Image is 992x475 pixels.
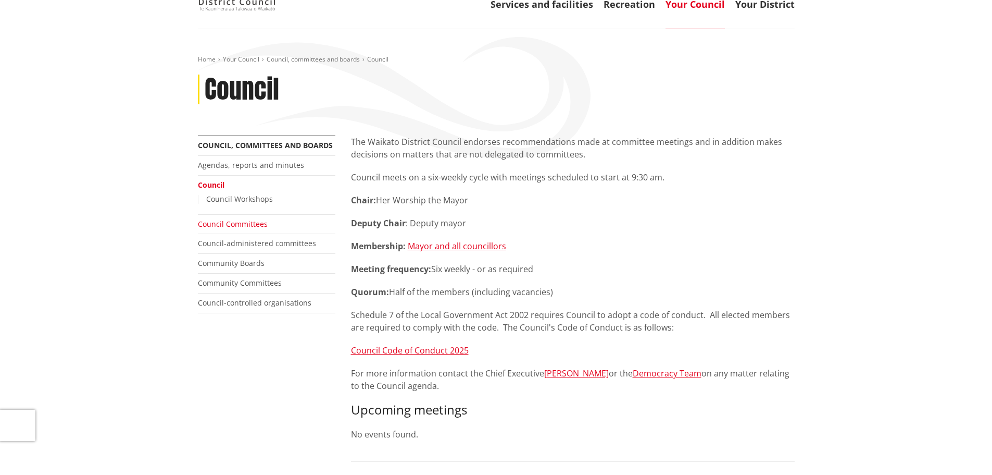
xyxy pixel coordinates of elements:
[351,428,795,441] p: No events found.
[198,278,282,288] a: Community Committees
[206,194,273,204] a: Council Workshops
[351,263,431,275] strong: Meeting frequency:
[633,368,701,379] a: Democracy Team
[198,258,265,268] a: Community Boards
[198,298,311,308] a: Council-controlled organisations
[198,55,795,64] nav: breadcrumb
[351,136,795,161] p: The Waikato District Council endorses recommendations made at committee meetings and in addition ...
[351,286,795,298] p: Half of the members (including vacancies)
[351,403,795,418] h3: Upcoming meetings
[198,55,216,64] a: Home
[351,217,406,229] strong: Deputy Chair
[351,367,795,392] p: For more information contact the Chief Executive or the on any matter relating to the Council age...
[351,194,376,206] strong: Chair:
[198,180,224,190] a: Council
[944,431,982,469] iframe: Messenger Launcher
[367,55,388,64] span: Council
[198,238,316,248] a: Council-administered committees
[544,368,609,379] a: [PERSON_NAME]
[351,240,406,252] strong: Membership:
[351,286,389,298] strong: Quorum:
[198,219,268,229] a: Council Committees
[223,55,259,64] a: Your Council
[408,240,506,252] a: Mayor and all councillors
[198,140,333,150] a: Council, committees and boards
[351,263,795,275] p: Six weekly - or as required
[267,55,360,64] a: Council, committees and boards
[351,217,795,229] p: : Deputy mayor
[351,345,469,356] a: Council Code of Conduct 2025
[351,194,795,206] p: Her Worship the Mayor
[351,309,795,334] p: Schedule 7 of the Local Government Act 2002 requires Council to adopt a code of conduct. All elec...
[198,160,304,170] a: Agendas, reports and minutes
[351,171,795,184] p: Council meets on a six-weekly cycle with meetings scheduled to start at 9:30 am.
[205,75,279,105] h1: Council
